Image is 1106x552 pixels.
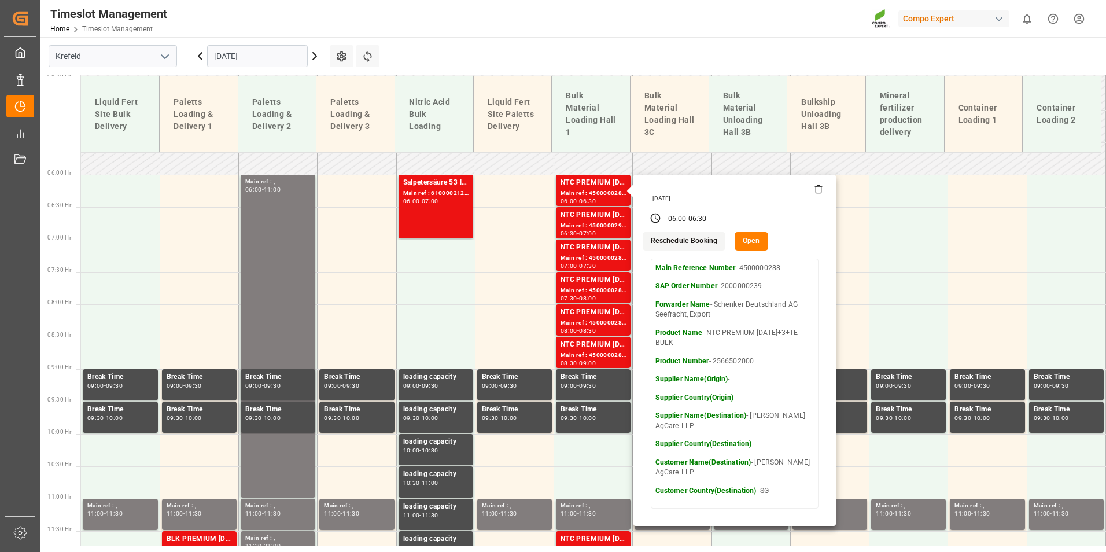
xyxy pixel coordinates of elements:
[577,328,579,333] div: -
[561,296,577,301] div: 07:30
[643,232,725,251] button: Reschedule Booking
[577,511,579,516] div: -
[47,299,71,306] span: 08:00 Hr
[403,198,420,204] div: 06:00
[500,511,517,516] div: 11:30
[403,545,420,550] div: 11:30
[245,383,262,388] div: 09:00
[403,177,469,189] div: Salpetersäure 53 lose
[561,209,626,221] div: NTC PREMIUM [DATE]+3+TE BULK
[262,187,264,192] div: -
[47,202,71,208] span: 06:30 Hr
[577,263,579,268] div: -
[47,526,71,532] span: 11:30 Hr
[419,415,421,421] div: -
[245,511,262,516] div: 11:00
[87,415,104,421] div: 09:30
[419,448,421,453] div: -
[561,339,626,351] div: NTC PREMIUM [DATE]+3+TE BULK
[403,469,469,480] div: loading capacity
[207,45,308,67] input: DD.MM.YYYY
[264,511,281,516] div: 11:30
[954,97,1013,131] div: Container Loading 1
[1034,404,1099,415] div: Break Time
[579,511,596,516] div: 11:30
[87,371,153,383] div: Break Time
[579,360,596,366] div: 09:00
[248,91,307,137] div: Paletts Loading & Delivery 2
[1014,6,1040,32] button: show 0 new notifications
[167,511,183,516] div: 11:00
[422,448,438,453] div: 10:30
[47,234,71,241] span: 07:00 Hr
[403,189,469,198] div: Main ref : 6100002125, 2000001647
[1050,415,1052,421] div: -
[167,371,232,383] div: Break Time
[1052,511,1069,516] div: 11:30
[167,501,232,511] div: Main ref : ,
[419,198,421,204] div: -
[718,85,778,143] div: Bulk Material Unloading Hall 3B
[954,511,971,516] div: 11:00
[264,383,281,388] div: 09:30
[341,415,342,421] div: -
[971,511,973,516] div: -
[245,187,262,192] div: 06:00
[561,511,577,516] div: 11:00
[403,383,420,388] div: 09:00
[482,404,547,415] div: Break Time
[655,458,751,466] strong: Customer Name(Destination)
[655,264,736,272] strong: Main Reference Number
[655,458,814,478] p: - [PERSON_NAME] AgCare LLP
[1040,6,1066,32] button: Help Center
[47,429,71,435] span: 10:00 Hr
[500,383,517,388] div: 09:30
[422,198,438,204] div: 07:00
[106,415,123,421] div: 10:00
[185,383,202,388] div: 09:30
[419,480,421,485] div: -
[87,511,104,516] div: 11:00
[106,383,123,388] div: 09:30
[264,415,281,421] div: 10:00
[655,411,746,419] strong: Supplier Name(Destination)
[403,404,469,415] div: loading capacity
[561,177,626,189] div: NTC PREMIUM [DATE]+3+TE BULK
[422,383,438,388] div: 09:30
[561,253,626,263] div: Main ref : 4500000284, 2000000239
[1034,415,1050,421] div: 09:30
[893,511,894,516] div: -
[655,393,733,402] strong: Supplier Country(Origin)
[561,307,626,318] div: NTC PREMIUM [DATE]+3+TE BULK
[422,480,438,485] div: 11:00
[797,91,856,137] div: Bulkship Unloading Hall 3B
[167,404,232,415] div: Break Time
[90,91,150,137] div: Liquid Fert Site Bulk Delivery
[954,501,1020,511] div: Main ref : ,
[183,511,185,516] div: -
[50,25,69,33] a: Home
[876,371,941,383] div: Break Time
[974,415,990,421] div: 10:00
[1050,511,1052,516] div: -
[579,415,596,421] div: 10:00
[342,383,359,388] div: 09:30
[49,45,177,67] input: Type to search/select
[561,351,626,360] div: Main ref : 4500000282, 2000000239
[403,501,469,513] div: loading capacity
[561,318,626,328] div: Main ref : 4500000281, 2000000239
[403,513,420,518] div: 11:00
[264,543,281,549] div: 21:00
[1052,415,1069,421] div: 10:00
[893,415,894,421] div: -
[954,415,971,421] div: 09:30
[47,364,71,370] span: 09:00 Hr
[954,404,1020,415] div: Break Time
[324,501,389,511] div: Main ref : ,
[404,91,464,137] div: Nitric Acid Bulk Loading
[655,328,814,348] p: - NTC PREMIUM [DATE]+3+TE BULK
[482,501,547,511] div: Main ref : ,
[579,383,596,388] div: 09:30
[561,501,626,511] div: Main ref : ,
[403,448,420,453] div: 10:00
